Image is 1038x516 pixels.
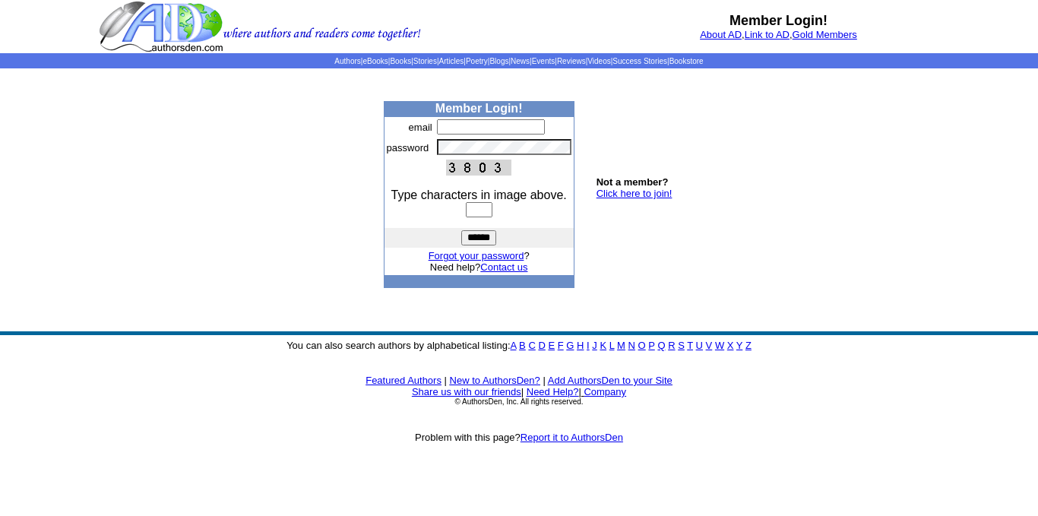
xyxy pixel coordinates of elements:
[430,261,528,273] font: Need help?
[638,340,646,351] a: O
[439,57,464,65] a: Articles
[409,122,432,133] font: email
[366,375,441,386] a: Featured Authors
[538,340,545,351] a: D
[628,340,635,351] a: N
[521,386,524,397] font: |
[480,261,527,273] a: Contact us
[519,340,526,351] a: B
[334,57,360,65] a: Authors
[678,340,685,351] a: S
[696,340,703,351] a: U
[736,340,742,351] a: Y
[617,340,625,351] a: M
[578,386,626,397] font: |
[669,57,704,65] a: Bookstore
[415,432,623,443] font: Problem with this page?
[429,250,530,261] font: ?
[648,340,654,351] a: P
[445,375,447,386] font: |
[700,29,742,40] a: About AD
[600,340,606,351] a: K
[548,340,555,351] a: E
[587,57,610,65] a: Videos
[454,397,583,406] font: © AuthorsDen, Inc. All rights reserved.
[668,340,675,351] a: R
[532,57,555,65] a: Events
[687,340,693,351] a: T
[528,340,535,351] a: C
[413,57,437,65] a: Stories
[450,375,540,386] a: New to AuthorsDen?
[511,57,530,65] a: News
[286,340,752,351] font: You can also search authors by alphabetical listing:
[597,188,672,199] a: Click here to join!
[700,29,857,40] font: , ,
[745,340,752,351] a: Z
[362,57,388,65] a: eBooks
[548,375,672,386] a: Add AuthorsDen to your Site
[727,340,734,351] a: X
[543,375,545,386] font: |
[609,340,615,351] a: L
[745,29,790,40] a: Link to AD
[577,340,584,351] a: H
[597,176,669,188] b: Not a member?
[557,57,586,65] a: Reviews
[489,57,508,65] a: Blogs
[729,13,828,28] b: Member Login!
[612,57,667,65] a: Success Stories
[435,102,523,115] b: Member Login!
[466,57,488,65] a: Poetry
[587,340,590,351] a: I
[793,29,857,40] a: Gold Members
[715,340,724,351] a: W
[584,386,626,397] a: Company
[521,432,623,443] a: Report it to AuthorsDen
[429,250,524,261] a: Forgot your password
[527,386,579,397] a: Need Help?
[566,340,574,351] a: G
[657,340,665,351] a: Q
[558,340,564,351] a: F
[334,57,703,65] span: | | | | | | | | | | | |
[391,188,567,201] font: Type characters in image above.
[706,340,713,351] a: V
[592,340,597,351] a: J
[446,160,511,176] img: This Is CAPTCHA Image
[412,386,521,397] a: Share us with our friends
[511,340,517,351] a: A
[390,57,411,65] a: Books
[387,142,429,154] font: password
